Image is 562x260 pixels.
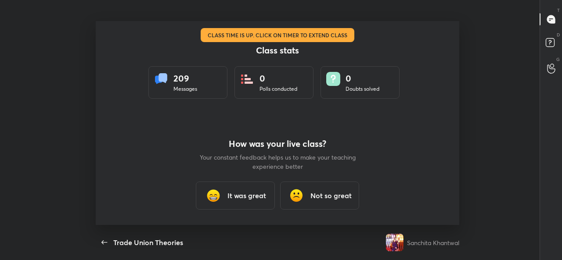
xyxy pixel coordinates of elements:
div: Doubts solved [346,85,379,93]
p: Your constant feedback helps us to make your teaching experience better [198,153,357,171]
div: 0 [346,72,379,85]
div: 0 [259,72,297,85]
div: Trade Union Theories [113,237,183,248]
div: Sanchita Khantwal [407,238,459,247]
h3: It was great [227,190,266,201]
div: 209 [173,72,197,85]
div: Messages [173,85,197,93]
img: doubts.8a449be9.svg [326,72,340,86]
img: statsMessages.856aad98.svg [154,72,168,86]
img: 820eccca3c02444c8dae7cf635fb5d2a.jpg [386,234,403,251]
h4: Class stats [148,45,407,56]
img: statsPoll.b571884d.svg [240,72,254,86]
p: T [557,7,560,14]
div: Polls conducted [259,85,297,93]
img: grinning_face_with_smiling_eyes_cmp.gif [205,187,222,204]
h3: Not so great [310,190,352,201]
p: G [556,56,560,63]
p: D [557,32,560,38]
img: frowning_face_cmp.gif [288,187,305,204]
h4: How was your live class? [198,139,357,149]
